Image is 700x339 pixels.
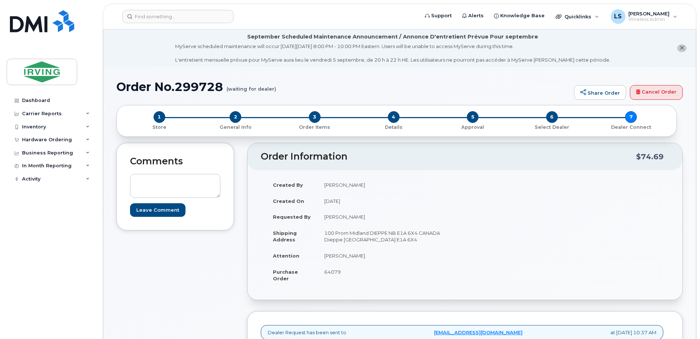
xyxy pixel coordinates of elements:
[227,80,276,92] small: (waiting for dealer)
[354,123,433,131] a: 4 Details
[126,124,193,131] p: Store
[318,248,459,264] td: [PERSON_NAME]
[318,193,459,209] td: [DATE]
[318,225,459,248] td: 100 Prom Midland DIEPPE NB E1A 6X4 CANADA Dieppe [GEOGRAPHIC_DATA] E1A 6X4
[574,85,626,100] a: Share Order
[636,150,664,164] div: $74.69
[199,124,272,131] p: General Info
[273,253,299,259] strong: Attention
[275,123,354,131] a: 3 Order Items
[230,111,241,123] span: 2
[154,111,165,123] span: 1
[130,203,185,217] input: Leave Comment
[357,124,430,131] p: Details
[546,111,558,123] span: 6
[196,123,275,131] a: 2 General Info
[273,230,297,243] strong: Shipping Address
[273,269,298,282] strong: Purchase Order
[273,182,303,188] strong: Created By
[278,124,351,131] p: Order Items
[630,85,683,100] a: Cancel Order
[433,123,512,131] a: 5 Approval
[467,111,479,123] span: 5
[261,152,636,162] h2: Order Information
[318,177,459,193] td: [PERSON_NAME]
[324,269,341,275] span: 64079
[116,80,570,93] h1: Order No.299728
[434,329,523,336] a: [EMAIL_ADDRESS][DOMAIN_NAME]
[512,123,591,131] a: 6 Select Dealer
[318,209,459,225] td: [PERSON_NAME]
[515,124,588,131] p: Select Dealer
[130,156,220,167] h2: Comments
[273,214,311,220] strong: Requested By
[273,198,304,204] strong: Created On
[436,124,509,131] p: Approval
[175,43,610,63] div: MyServe scheduled maintenance will occur [DATE][DATE] 8:00 PM - 10:00 PM Eastern. Users will be u...
[309,111,321,123] span: 3
[247,33,538,41] div: September Scheduled Maintenance Announcement / Annonce D'entretient Prévue Pour septembre
[677,44,686,52] button: close notification
[123,123,196,131] a: 1 Store
[388,111,400,123] span: 4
